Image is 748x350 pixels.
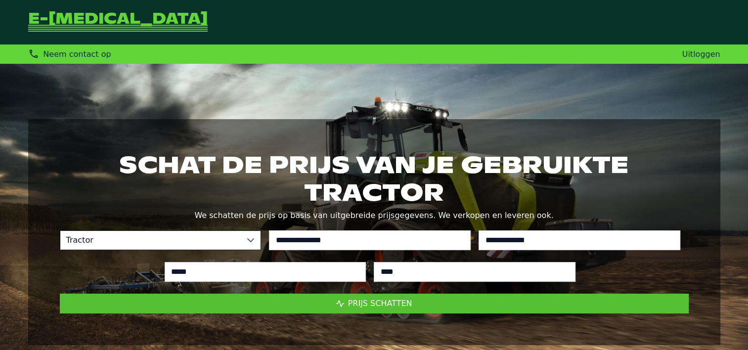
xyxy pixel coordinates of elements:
[43,49,111,59] span: Neem contact op
[682,49,720,59] a: Uitloggen
[60,151,689,206] h1: Schat de prijs van je gebruikte tractor
[348,299,412,308] span: Prijs schatten
[60,231,241,250] span: Tractor
[28,48,111,60] div: Neem contact op
[28,12,208,33] a: Terug naar de startpagina
[60,209,689,222] p: We schatten de prijs op basis van uitgebreide prijsgegevens. We verkopen en leveren ook.
[60,294,689,313] button: Prijs schatten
